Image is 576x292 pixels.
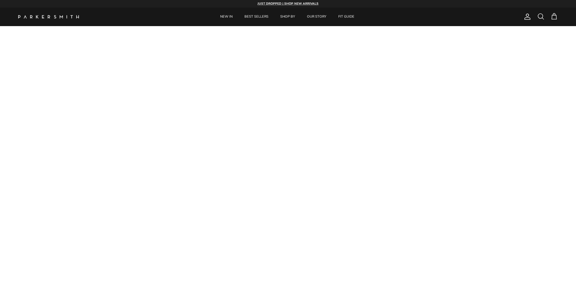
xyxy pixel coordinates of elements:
[18,15,79,19] a: Parker Smith
[302,8,332,26] a: OUR STORY
[239,8,274,26] a: BEST SELLERS
[521,13,531,20] a: Account
[90,8,484,26] div: Primary
[257,2,319,6] strong: JUST DROPPED | SHOP NEW ARRIVALS
[215,8,238,26] a: NEW IN
[275,8,301,26] a: SHOP BY
[257,1,319,6] a: JUST DROPPED | SHOP NEW ARRIVALS
[333,8,360,26] a: FIT GUIDE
